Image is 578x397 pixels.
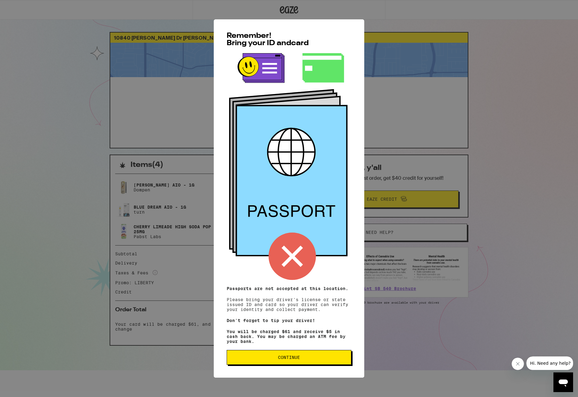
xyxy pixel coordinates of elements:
p: You will be charged $61 and receive $5 in cash back. You may be charged an ATM fee by your bank. [227,329,351,344]
span: Remember! Bring your ID and card [227,32,309,47]
p: Passports are not accepted at this location. [227,286,351,291]
button: Continue [227,350,351,365]
iframe: Button to launch messaging window [553,372,573,392]
p: Please bring your driver's license or state issued ID and card so your driver can verify your ide... [227,286,351,312]
span: Continue [278,355,300,360]
p: Don't forget to tip your driver! [227,318,351,323]
iframe: Message from company [526,356,573,370]
iframe: Close message [512,358,524,370]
